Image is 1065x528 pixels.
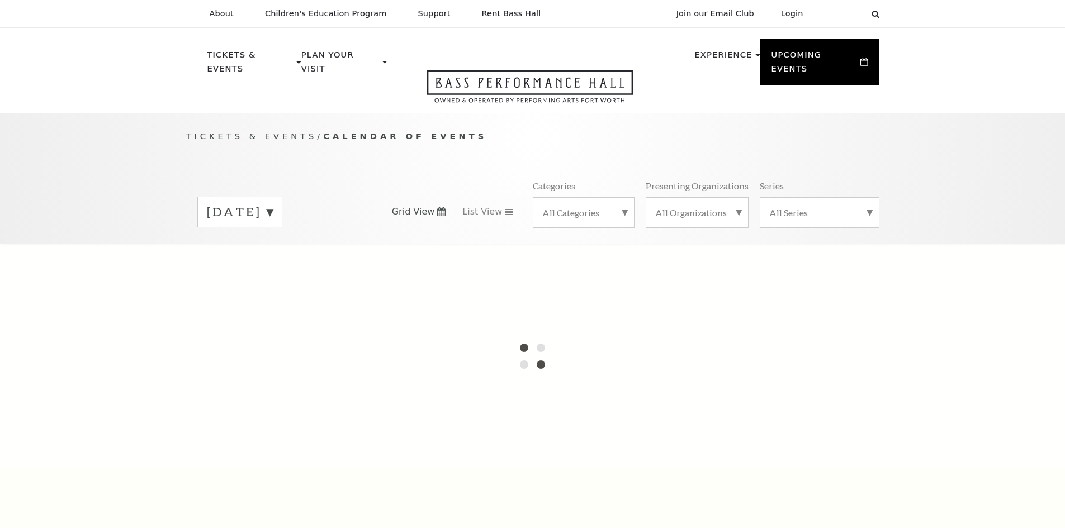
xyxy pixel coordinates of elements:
[186,130,879,144] p: /
[769,207,870,218] label: All Series
[323,131,487,141] span: Calendar of Events
[265,9,387,18] p: Children's Education Program
[646,180,749,192] p: Presenting Organizations
[482,9,541,18] p: Rent Bass Hall
[771,48,858,82] p: Upcoming Events
[207,48,294,82] p: Tickets & Events
[542,207,625,218] label: All Categories
[210,9,234,18] p: About
[821,8,861,19] select: Select:
[418,9,451,18] p: Support
[301,48,380,82] p: Plan Your Visit
[186,131,318,141] span: Tickets & Events
[533,180,575,192] p: Categories
[207,203,273,221] label: [DATE]
[392,206,435,218] span: Grid View
[694,48,752,68] p: Experience
[462,206,502,218] span: List View
[655,207,739,218] label: All Organizations
[760,180,784,192] p: Series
